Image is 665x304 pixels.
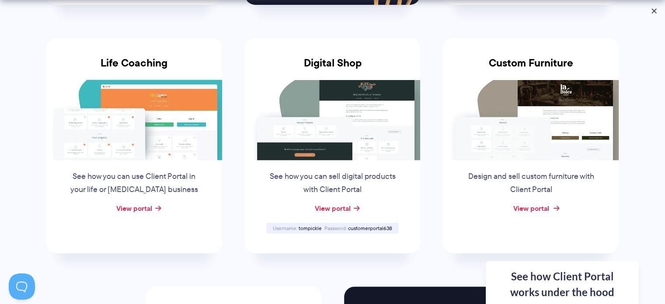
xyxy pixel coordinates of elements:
span: customerportal638 [348,224,392,232]
a: View portal [513,203,549,213]
h3: Custom Furniture [443,57,619,80]
span: tompickle [299,224,322,232]
span: Password [324,224,347,232]
iframe: Toggle Customer Support [9,273,35,300]
span: Username [273,224,297,232]
p: See how you can use Client Portal in your life or [MEDICAL_DATA] business [68,170,201,196]
p: Design and sell custom furniture with Client Portal [464,170,597,196]
h3: Digital Shop [245,57,421,80]
p: See how you can sell digital products with Client Portal [266,170,399,196]
a: View portal [314,203,350,213]
h3: Life Coaching [46,57,222,80]
a: View portal [116,203,152,213]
